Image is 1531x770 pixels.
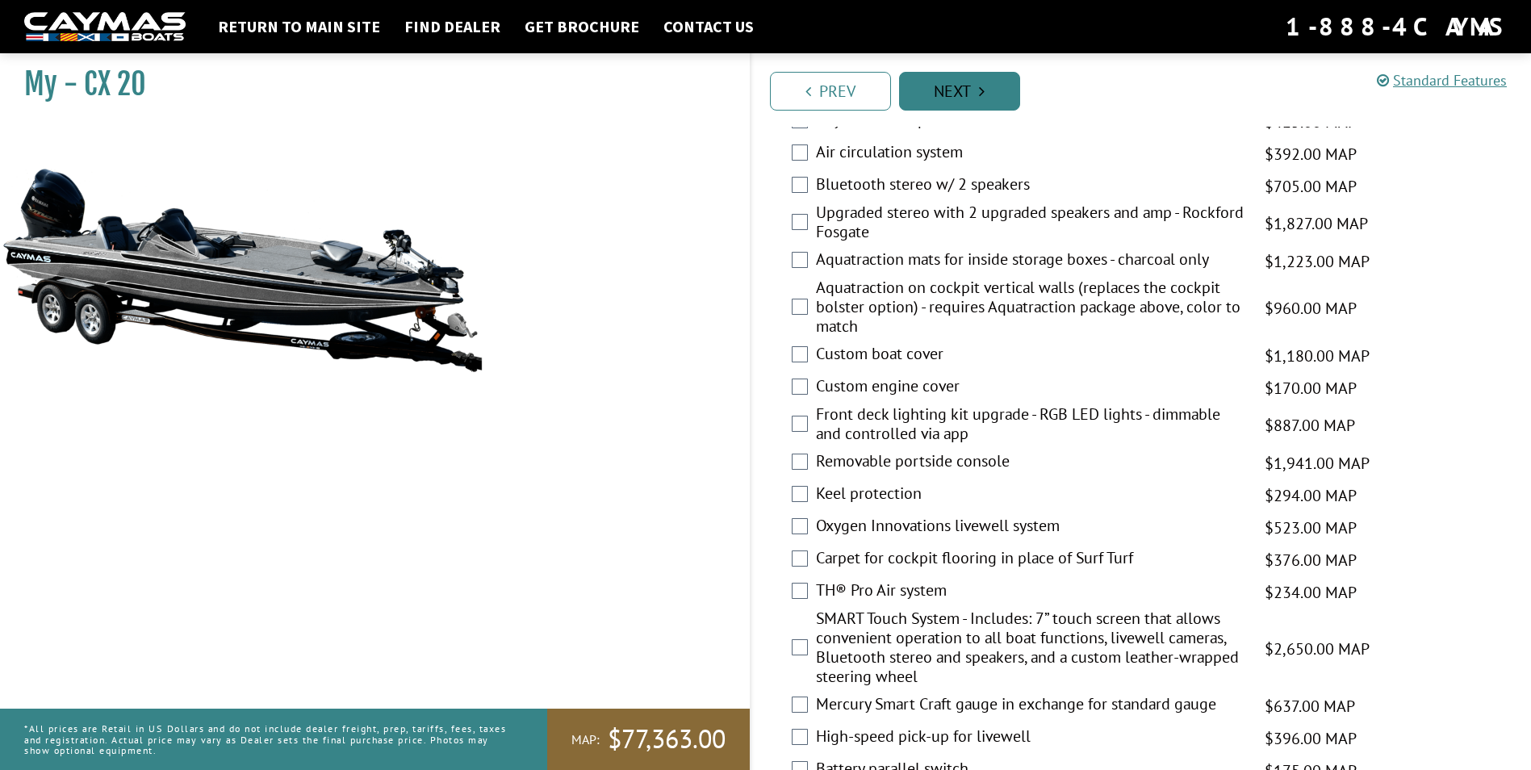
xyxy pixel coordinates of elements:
span: MAP: [571,731,600,748]
span: $1,180.00 MAP [1265,344,1370,368]
label: Keel protection [816,483,1245,507]
a: Next [899,72,1020,111]
span: $392.00 MAP [1265,142,1357,166]
span: $77,363.00 [608,722,726,756]
span: $396.00 MAP [1265,726,1357,751]
label: Custom engine cover [816,376,1245,400]
label: Removable portside console [816,451,1245,475]
span: $170.00 MAP [1265,376,1357,400]
a: Prev [770,72,891,111]
span: $1,223.00 MAP [1265,249,1370,274]
span: $2,650.00 MAP [1265,637,1370,661]
label: Oxygen Innovations livewell system [816,516,1245,539]
a: Standard Features [1377,71,1507,90]
img: white-logo-c9c8dbefe5ff5ceceb0f0178aa75bf4bb51f6bca0971e226c86eb53dfe498488.png [24,12,186,42]
a: MAP:$77,363.00 [547,709,750,770]
label: TH® Pro Air system [816,580,1245,604]
label: Aquatraction mats for inside storage boxes - charcoal only [816,249,1245,273]
a: Find Dealer [396,16,508,37]
span: $234.00 MAP [1265,580,1357,605]
span: $294.00 MAP [1265,483,1357,508]
h1: My - CX 20 [24,66,709,103]
span: $1,941.00 MAP [1265,451,1370,475]
label: Front deck lighting kit upgrade - RGB LED lights - dimmable and controlled via app [816,404,1245,447]
span: $637.00 MAP [1265,694,1355,718]
span: $1,827.00 MAP [1265,211,1368,236]
label: Carpet for cockpit flooring in place of Surf Turf [816,548,1245,571]
label: Upgraded stereo with 2 upgraded speakers and amp - Rockford Fosgate [816,203,1245,245]
label: Mercury Smart Craft gauge in exchange for standard gauge [816,694,1245,718]
a: Return to main site [210,16,388,37]
label: Aquatraction on cockpit vertical walls (replaces the cockpit bolster option) - requires Aquatract... [816,278,1245,340]
span: $523.00 MAP [1265,516,1357,540]
p: *All prices are Retail in US Dollars and do not include dealer freight, prep, tariffs, fees, taxe... [24,715,511,764]
a: Contact Us [655,16,762,37]
label: Custom boat cover [816,344,1245,367]
div: 1-888-4CAYMAS [1286,9,1507,44]
a: Get Brochure [517,16,647,37]
label: High-speed pick-up for livewell [816,726,1245,750]
span: $887.00 MAP [1265,413,1355,437]
span: $705.00 MAP [1265,174,1357,199]
span: $960.00 MAP [1265,296,1357,320]
label: SMART Touch System - Includes: 7” touch screen that allows convenient operation to all boat funct... [816,609,1245,690]
span: $376.00 MAP [1265,548,1357,572]
label: Air circulation system [816,142,1245,165]
label: Bluetooth stereo w/ 2 speakers [816,174,1245,198]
